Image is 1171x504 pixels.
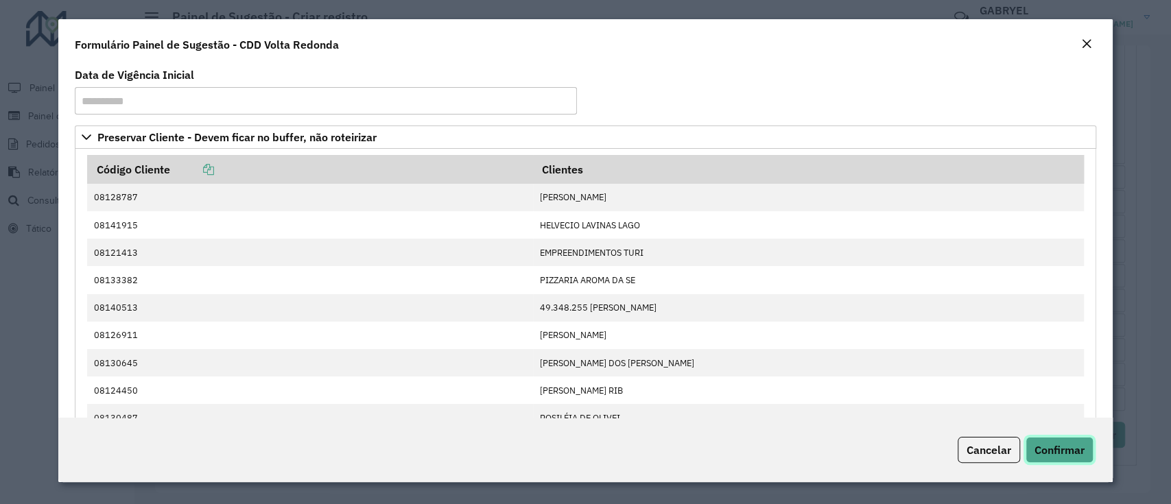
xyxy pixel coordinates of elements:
[958,437,1020,463] button: Cancelar
[533,349,1085,376] td: [PERSON_NAME] DOS [PERSON_NAME]
[533,294,1085,322] td: 49.348.255 [PERSON_NAME]
[533,211,1085,239] td: HELVECIO LAVINAS LAGO
[75,125,1096,149] a: Preservar Cliente - Devem ficar no buffer, não roteirizar
[87,155,533,184] th: Código Cliente
[967,443,1011,457] span: Cancelar
[1026,437,1093,463] button: Confirmar
[97,132,377,143] span: Preservar Cliente - Devem ficar no buffer, não roteirizar
[87,349,533,376] td: 08130645
[533,155,1085,184] th: Clientes
[533,322,1085,349] td: [PERSON_NAME]
[75,67,194,83] label: Data de Vigência Inicial
[87,322,533,349] td: 08126911
[1077,36,1096,53] button: Close
[1034,443,1085,457] span: Confirmar
[533,266,1085,293] td: PIZZARIA AROMA DA SE
[87,376,533,404] td: 08124450
[87,404,533,431] td: 08130487
[533,404,1085,431] td: ROSILÉIA DE OLIVEI
[87,266,533,293] td: 08133382
[75,36,339,53] h4: Formulário Painel de Sugestão - CDD Volta Redonda
[533,376,1085,404] td: [PERSON_NAME] RIB
[533,239,1085,266] td: EMPREENDIMENTOS TURI
[1081,38,1092,49] em: Fechar
[170,163,214,176] a: Copiar
[87,184,533,211] td: 08128787
[533,184,1085,211] td: [PERSON_NAME]
[87,211,533,239] td: 08141915
[87,294,533,322] td: 08140513
[87,239,533,266] td: 08121413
